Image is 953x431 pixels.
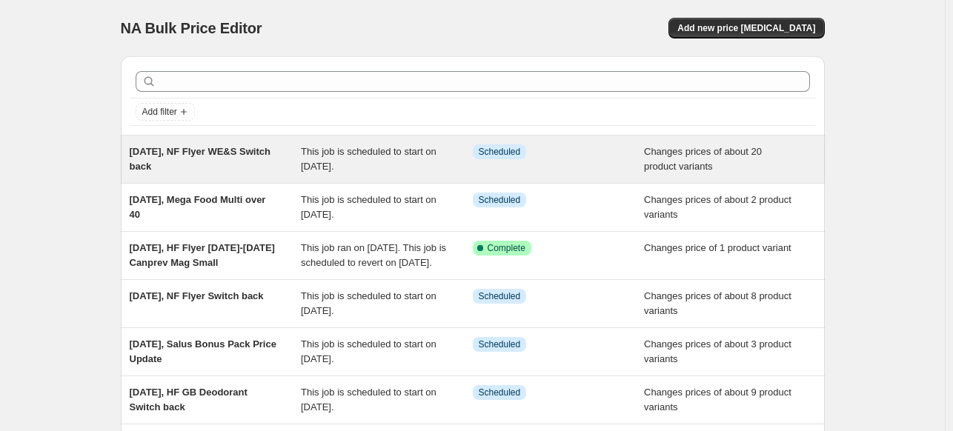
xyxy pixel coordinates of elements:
span: Changes prices of about 8 product variants [644,290,791,316]
span: [DATE], HF Flyer [DATE]-[DATE] Canprev Mag Small [130,242,275,268]
button: Add filter [136,103,195,121]
span: Scheduled [479,290,521,302]
span: Add filter [142,106,177,118]
span: Scheduled [479,146,521,158]
span: This job is scheduled to start on [DATE]. [301,290,436,316]
span: Changes prices of about 3 product variants [644,338,791,364]
span: [DATE], Mega Food Multi over 40 [130,194,266,220]
span: Changes prices of about 9 product variants [644,387,791,412]
span: This job is scheduled to start on [DATE]. [301,146,436,172]
span: Changes prices of about 2 product variants [644,194,791,220]
span: Changes prices of about 20 product variants [644,146,762,172]
span: This job is scheduled to start on [DATE]. [301,387,436,412]
button: Add new price [MEDICAL_DATA] [668,18,824,39]
span: NA Bulk Price Editor [121,20,262,36]
span: [DATE], HF GB Deodorant Switch back [130,387,248,412]
span: Scheduled [479,338,521,350]
span: [DATE], NF Flyer WE&S Switch back [130,146,270,172]
span: Complete [488,242,525,254]
span: [DATE], Salus Bonus Pack Price Update [130,338,276,364]
span: [DATE], NF Flyer Switch back [130,290,264,301]
span: Scheduled [479,194,521,206]
span: Scheduled [479,387,521,398]
span: This job ran on [DATE]. This job is scheduled to revert on [DATE]. [301,242,446,268]
span: This job is scheduled to start on [DATE]. [301,194,436,220]
span: Add new price [MEDICAL_DATA] [677,22,815,34]
span: This job is scheduled to start on [DATE]. [301,338,436,364]
span: Changes price of 1 product variant [644,242,791,253]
